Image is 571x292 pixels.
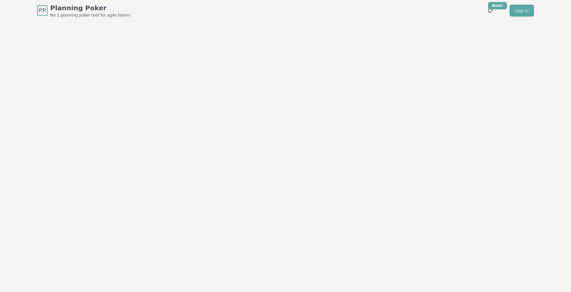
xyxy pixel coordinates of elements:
[510,5,534,17] a: Log in
[50,13,130,18] span: No.1 planning poker tool for agile teams
[37,3,130,18] a: PPPlanning PokerNo.1 planning poker tool for agile teams
[484,5,496,17] button: New!
[488,2,507,9] div: New!
[50,3,130,13] span: Planning Poker
[38,7,46,15] span: PP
